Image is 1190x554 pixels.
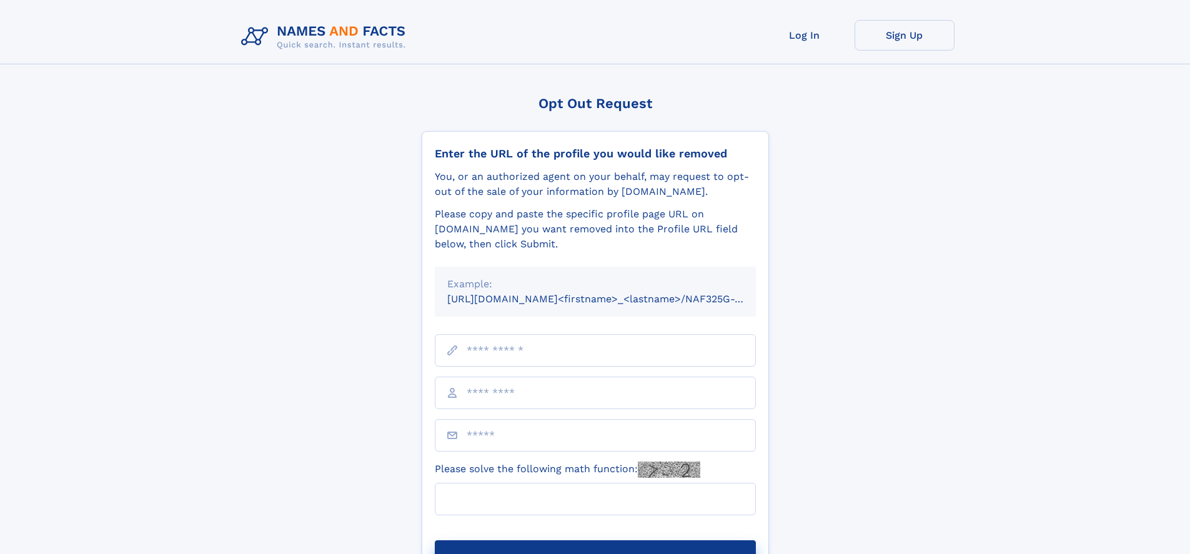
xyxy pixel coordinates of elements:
[435,169,756,199] div: You, or an authorized agent on your behalf, may request to opt-out of the sale of your informatio...
[236,20,416,54] img: Logo Names and Facts
[435,207,756,252] div: Please copy and paste the specific profile page URL on [DOMAIN_NAME] you want removed into the Pr...
[435,462,700,478] label: Please solve the following math function:
[435,147,756,161] div: Enter the URL of the profile you would like removed
[447,293,780,305] small: [URL][DOMAIN_NAME]<firstname>_<lastname>/NAF325G-xxxxxxxx
[755,20,855,51] a: Log In
[855,20,954,51] a: Sign Up
[422,96,769,111] div: Opt Out Request
[447,277,743,292] div: Example:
